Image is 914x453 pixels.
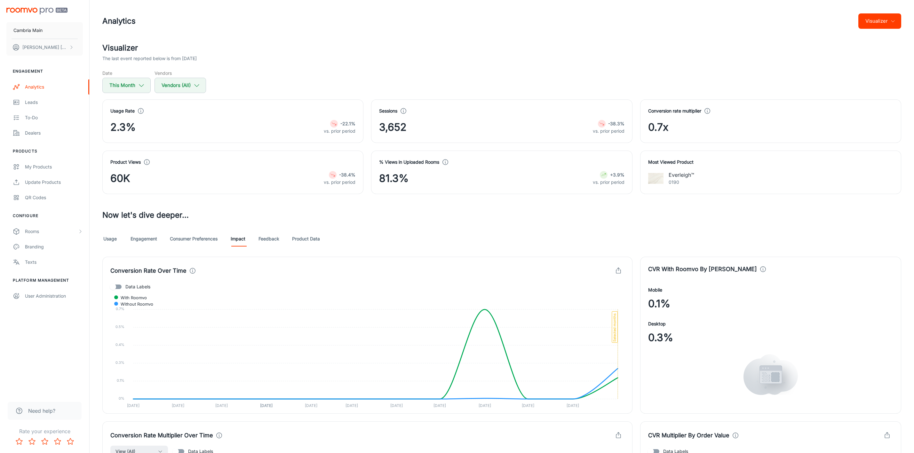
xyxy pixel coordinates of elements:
[116,295,147,301] span: With Roomvo
[125,283,150,290] span: Data Labels
[522,403,534,408] tspan: [DATE]
[669,179,694,186] p: 0190
[116,307,124,311] tspan: 0.7%
[324,128,355,135] p: vs. prior period
[110,171,130,186] span: 60K
[116,301,153,307] span: Without Roomvo
[260,403,273,408] tspan: [DATE]
[379,171,409,186] span: 81.3%
[110,266,187,275] h4: Conversion Rate Over Time
[479,403,491,408] tspan: [DATE]
[648,296,670,311] span: 0.1%
[155,70,206,76] h5: Vendors
[131,231,157,246] a: Engagement
[390,403,403,408] tspan: [DATE]
[38,435,51,448] button: Rate 3 star
[669,171,694,179] p: Everleigh™
[305,403,317,408] tspan: [DATE]
[25,194,83,201] div: QR Codes
[170,231,218,246] a: Consumer Preferences
[102,78,151,93] button: This Month
[230,231,246,246] a: Impact
[648,320,666,327] h4: Desktop
[6,22,83,39] button: Cambria Main
[26,435,38,448] button: Rate 2 star
[102,42,901,54] h2: Visualizer
[115,360,124,365] tspan: 0.3%
[25,243,83,250] div: Branding
[13,27,43,34] p: Cambria Main
[610,172,624,177] strong: +3.9%
[567,403,579,408] tspan: [DATE]
[110,120,136,135] span: 2.3%
[648,330,673,345] span: 0.3%
[340,121,355,126] strong: -22.1%
[648,171,664,186] img: Everleigh™
[648,120,668,135] span: 0.7x
[379,120,407,135] span: 3,652
[379,107,397,114] h4: Sessions
[25,129,83,137] div: Dealers
[5,427,84,435] p: Rate your experience
[379,159,439,166] h4: % Views in Uploaded Rooms
[648,107,701,114] h4: Conversion rate multiplier
[6,8,68,14] img: Roomvo PRO Beta
[102,70,151,76] h5: Date
[608,121,624,126] strong: -38.3%
[51,435,64,448] button: Rate 4 star
[172,403,184,408] tspan: [DATE]
[117,378,124,383] tspan: 0.1%
[28,407,55,415] span: Need help?
[110,107,135,114] h4: Usage Rate
[434,403,446,408] tspan: [DATE]
[25,99,83,106] div: Leads
[648,286,662,293] h4: Mobile
[25,228,78,235] div: Rooms
[115,342,124,347] tspan: 0.4%
[110,431,213,440] h4: Conversion Rate Multiplier Over Time
[258,231,279,246] a: Feedback
[346,403,358,408] tspan: [DATE]
[115,324,124,329] tspan: 0.5%
[119,396,124,401] tspan: 0%
[155,78,206,93] button: Vendors (All)
[13,435,26,448] button: Rate 1 star
[25,83,83,90] div: Analytics
[127,403,139,408] tspan: [DATE]
[339,172,355,177] strong: -38.4%
[102,231,118,246] a: Usage
[110,159,141,166] h4: Product Views
[64,435,77,448] button: Rate 5 star
[25,293,83,300] div: User Administration
[648,431,729,440] h4: CVR Multiplier By Order Value
[648,265,757,274] h4: CVR With Roomvo By [PERSON_NAME]
[324,179,355,186] p: vs. prior period
[25,179,83,186] div: Update Products
[858,13,901,29] button: Visualizer
[292,231,320,246] a: Product Data
[25,163,83,170] div: My Products
[25,259,83,266] div: Texts
[102,15,136,27] h1: Analytics
[743,354,798,395] img: views.svg
[25,114,83,121] div: To-do
[6,39,83,56] button: [PERSON_NAME] [PERSON_NAME]
[102,55,197,62] p: The last event reported below is from [DATE]
[593,128,624,135] p: vs. prior period
[593,179,624,186] p: vs. prior period
[648,159,893,166] h4: Most Viewed Product
[22,44,68,51] p: [PERSON_NAME] [PERSON_NAME]
[102,209,901,221] h3: Now let's dive deeper...
[215,403,228,408] tspan: [DATE]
